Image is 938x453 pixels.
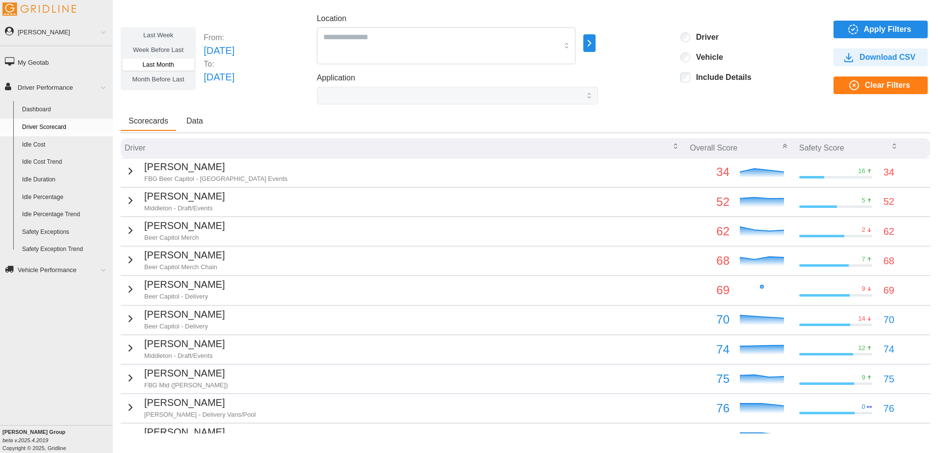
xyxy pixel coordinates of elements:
[2,2,76,16] img: Gridline
[690,222,730,241] p: 62
[317,13,347,25] label: Location
[144,381,228,390] p: FBG Mid ([PERSON_NAME])
[2,437,48,443] i: beta v.2025.4.2019
[186,117,203,125] span: Data
[690,428,730,447] p: 77
[690,281,730,300] p: 69
[204,70,234,85] p: [DATE]
[129,117,168,125] span: Scorecards
[858,314,865,323] p: 14
[862,255,865,264] p: 7
[690,340,730,359] p: 74
[884,253,894,269] p: 68
[834,49,928,66] button: Download CSV
[799,142,844,153] p: Safety Score
[204,43,234,58] p: [DATE]
[144,410,256,419] p: [PERSON_NAME] - Delivery Vans/Pool
[144,366,228,381] p: [PERSON_NAME]
[125,425,231,449] button: [PERSON_NAME]Middleton - Delivery Vans/Pool
[18,241,113,258] a: Safety Exception Trend
[18,189,113,206] a: Idle Percentage
[144,189,225,204] p: [PERSON_NAME]
[862,226,865,234] p: 2
[864,21,912,38] span: Apply Filters
[690,142,737,153] p: Overall Score
[144,395,256,410] p: [PERSON_NAME]
[834,76,928,94] button: Clear Filters
[133,46,183,53] span: Week Before Last
[144,292,225,301] p: Beer Capitol - Delivery
[862,373,865,382] p: 9
[144,277,225,292] p: [PERSON_NAME]
[125,277,225,301] button: [PERSON_NAME]Beer Capitol - Delivery
[884,372,894,387] p: 75
[18,136,113,154] a: Idle Cost
[884,165,894,180] p: 34
[690,52,723,62] label: Vehicle
[884,401,894,416] p: 76
[144,352,225,360] p: Middleton - Draft/Events
[860,49,915,66] span: Download CSV
[144,336,225,352] p: [PERSON_NAME]
[690,252,730,270] p: 68
[884,283,894,298] p: 69
[144,159,287,175] p: [PERSON_NAME]
[125,366,228,390] button: [PERSON_NAME]FBG Mid ([PERSON_NAME])
[125,159,287,183] button: [PERSON_NAME]FBG Beer Capitol - [GEOGRAPHIC_DATA] Events
[125,189,225,213] button: [PERSON_NAME]Middleton - Draft/Events
[125,336,225,360] button: [PERSON_NAME]Middleton - Draft/Events
[144,322,225,331] p: Beer Capitol - Delivery
[125,248,225,272] button: [PERSON_NAME]Beer Capitol Merch Chain
[690,399,730,418] p: 76
[690,310,730,329] p: 70
[18,119,113,136] a: Driver Scorecard
[142,61,174,68] span: Last Month
[865,77,910,94] span: Clear Filters
[144,263,225,272] p: Beer Capitol Merch Chain
[144,218,225,233] p: [PERSON_NAME]
[690,163,730,181] p: 34
[125,218,225,242] button: [PERSON_NAME]Beer Capitol Merch
[144,233,225,242] p: Beer Capitol Merch
[132,75,184,83] span: Month Before Last
[884,312,894,327] p: 70
[884,342,894,357] p: 74
[204,32,234,43] p: From:
[884,194,894,209] p: 52
[144,248,225,263] p: [PERSON_NAME]
[125,307,225,331] button: [PERSON_NAME]Beer Capitol - Delivery
[690,32,719,42] label: Driver
[18,101,113,119] a: Dashboard
[317,72,355,84] label: Application
[2,429,65,435] b: [PERSON_NAME] Group
[862,196,865,205] p: 5
[862,432,865,441] p: 0
[143,31,173,39] span: Last Week
[862,284,865,293] p: 9
[858,167,865,176] p: 16
[862,403,865,411] p: 0
[18,224,113,241] a: Safety Exceptions
[690,73,752,82] label: Include Details
[204,58,234,70] p: To:
[18,206,113,224] a: Idle Percentage Trend
[690,370,730,388] p: 75
[884,224,894,239] p: 62
[2,428,113,452] div: Copyright © 2025, Gridline
[144,425,231,440] p: [PERSON_NAME]
[125,142,146,153] p: Driver
[144,204,225,213] p: Middleton - Draft/Events
[884,430,894,446] p: 77
[834,21,928,38] button: Apply Filters
[125,395,256,419] button: [PERSON_NAME][PERSON_NAME] - Delivery Vans/Pool
[858,344,865,352] p: 12
[144,307,225,322] p: [PERSON_NAME]
[144,175,287,183] p: FBG Beer Capitol - [GEOGRAPHIC_DATA] Events
[18,171,113,189] a: Idle Duration
[690,193,730,211] p: 52
[18,153,113,171] a: Idle Cost Trend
